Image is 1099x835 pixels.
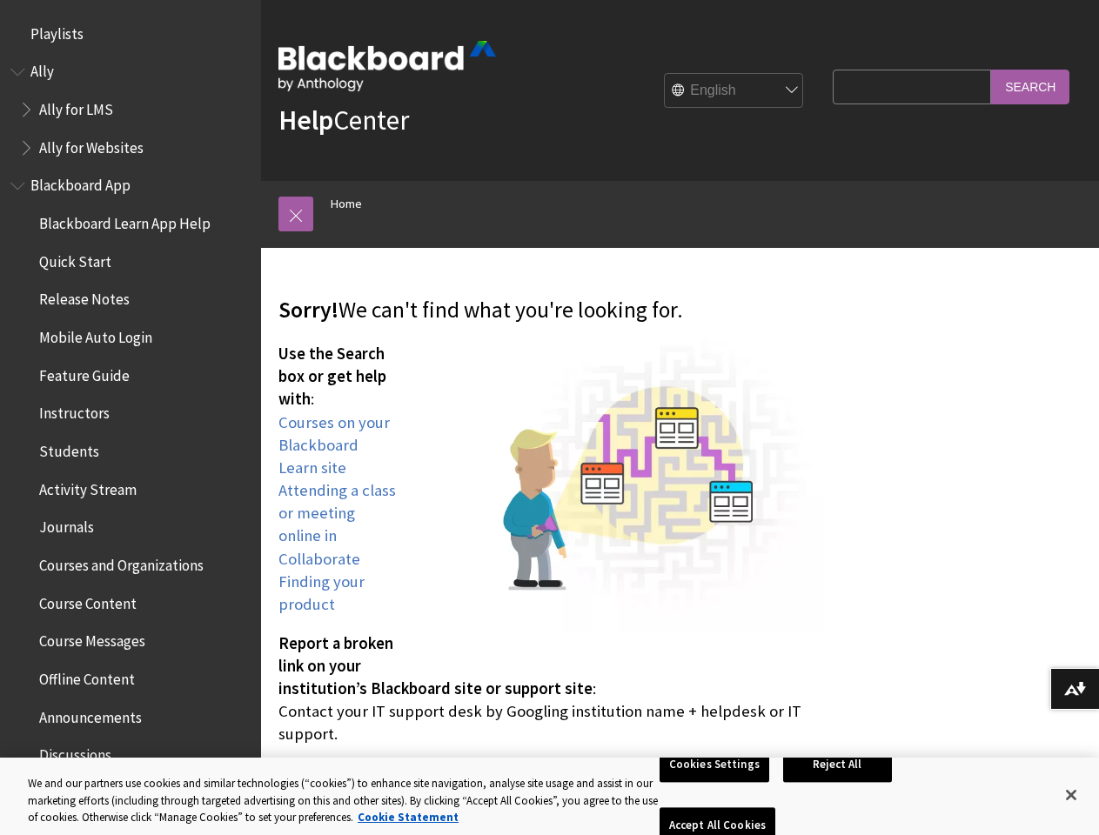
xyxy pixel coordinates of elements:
button: Cookies Settings [660,746,769,783]
span: Students [39,437,99,460]
a: Attending a class or meeting online in Collaborate [278,480,396,570]
button: Reject All [783,746,892,783]
span: Feature Guide [39,361,130,384]
span: Journals [39,513,94,537]
strong: Help [278,103,333,137]
span: Quick Start [39,247,111,271]
span: Ally for LMS [39,95,113,118]
span: Offline Content [39,665,135,688]
span: Ally for Websites [39,133,144,157]
a: HelpCenter [278,103,409,137]
span: Course Content [39,589,137,612]
span: Sorry! [278,296,338,324]
span: Use the Search box or get help with [278,344,386,409]
span: Discussions [39,740,111,764]
select: Site Language Selector [665,74,804,109]
span: Mobile Auto Login [39,323,152,346]
nav: Book outline for Anthology Ally Help [10,57,251,163]
p: We can't find what you're looking for. [278,295,824,326]
span: Blackboard App [30,171,131,195]
input: Search [991,70,1069,104]
a: Home [331,193,362,215]
span: Ally [30,57,54,81]
a: Finding your product [278,571,365,615]
span: Course Messages [39,627,145,651]
span: Instructors [39,399,110,423]
span: Report a broken link on your institution’s Blackboard site or support site [278,633,593,698]
span: Activity Stream [39,475,137,498]
button: Close [1052,776,1090,814]
a: More information about your privacy, opens in a new tab [358,810,459,825]
img: Blackboard by Anthology [278,41,496,91]
p: : [278,343,824,616]
nav: Book outline for Playlists [10,19,251,49]
span: Announcements [39,703,142,726]
p: : Contact your IT support desk by Googling institution name + helpdesk or IT support. [278,632,824,746]
a: Courses on your Blackboard Learn site [278,412,390,478]
div: We and our partners use cookies and similar technologies (“cookies”) to enhance site navigation, ... [28,775,660,826]
span: Playlists [30,19,84,43]
span: Release Notes [39,285,130,309]
span: Blackboard Learn App Help [39,209,211,232]
span: Courses and Organizations [39,551,204,574]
